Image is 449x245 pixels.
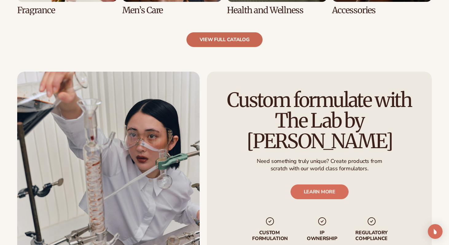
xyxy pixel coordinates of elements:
img: checkmark_svg [265,216,275,226]
a: view full catalog [186,32,263,47]
p: IP Ownership [306,230,338,242]
p: scratch with our world class formulators. [257,165,382,172]
img: checkmark_svg [366,216,376,226]
img: checkmark_svg [317,216,327,226]
div: Open Intercom Messenger [428,224,443,239]
p: Custom formulation [251,230,289,242]
p: Need something truly unique? Create products from [257,158,382,165]
h2: Custom formulate with The Lab by [PERSON_NAME] [224,90,415,152]
p: regulatory compliance [355,230,388,242]
a: LEARN MORE [290,184,348,199]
